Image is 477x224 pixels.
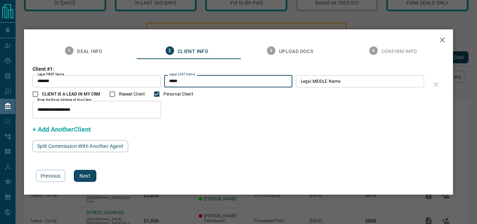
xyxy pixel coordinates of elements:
span: Personal Client [163,91,193,97]
span: Upload Docs [279,48,313,55]
text: 1 [68,48,71,53]
button: Previous [36,170,65,182]
span: CLIENT IS A LEAD IN MY CRM [42,91,101,97]
span: Deal Info [77,48,103,55]
span: + Add AnotherClient [32,126,91,133]
text: 3 [270,48,272,53]
span: Repeat Client [119,91,144,97]
button: Next [74,170,96,182]
button: Split Commission With Another Agent [32,140,128,152]
label: Legal LAST Name [169,72,195,77]
label: Legal FIRST Name [37,72,64,77]
label: Enter the Email Address of this Client [37,98,91,102]
span: Client Info [178,48,208,55]
text: 2 [168,48,171,53]
h3: Client #1: [32,66,428,72]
